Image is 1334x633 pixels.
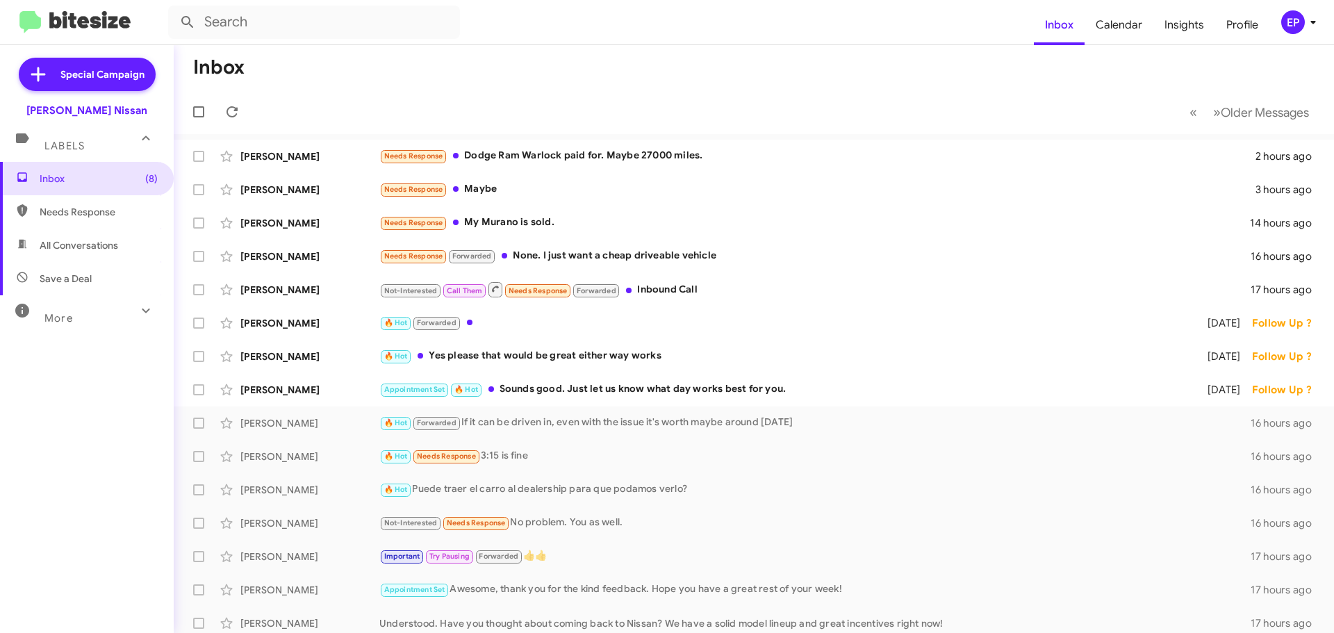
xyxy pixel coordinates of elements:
div: 16 hours ago [1251,416,1323,430]
div: 3 hours ago [1255,183,1323,197]
span: Needs Response [384,151,443,161]
span: Older Messages [1221,105,1309,120]
span: Inbox [40,172,158,186]
span: Forwarded [413,317,459,330]
span: Forwarded [449,250,495,263]
div: Puede traer el carro al dealership para que podamos verlo? [379,482,1251,498]
div: 👍👍 [379,548,1251,564]
div: [DATE] [1189,383,1252,397]
span: Needs Response [384,218,443,227]
div: 3:15 is fine [379,448,1251,464]
span: Special Campaign [60,67,145,81]
div: Yes please that would be great either way works [379,348,1189,364]
span: 🔥 Hot [384,352,408,361]
span: Needs Response [417,452,476,461]
span: Try Pausing [429,552,470,561]
a: Insights [1153,5,1215,45]
nav: Page navigation example [1182,98,1317,126]
div: EP [1281,10,1305,34]
div: None. I just want a cheap driveable vehicle [379,248,1251,264]
div: 17 hours ago [1251,583,1323,597]
div: [DATE] [1189,316,1252,330]
div: [PERSON_NAME] [240,316,379,330]
div: [PERSON_NAME] [240,516,379,530]
div: Dodge Ram Warlock paid for. Maybe 27000 miles. [379,148,1255,164]
div: 14 hours ago [1250,216,1323,230]
div: My Murano is sold. [379,215,1250,231]
span: Save a Deal [40,272,92,286]
span: » [1213,104,1221,121]
div: If it can be driven in, even with the issue it's worth maybe around [DATE] [379,415,1251,431]
div: 16 hours ago [1251,483,1323,497]
div: No problem. You as well. [379,515,1251,531]
div: Inbound Call [379,281,1251,298]
div: 16 hours ago [1251,450,1323,463]
input: Search [168,6,460,39]
span: Forwarded [476,550,522,564]
div: [PERSON_NAME] [240,616,379,630]
span: All Conversations [40,238,118,252]
span: Appointment Set [384,385,445,394]
div: Understood. Have you thought about coming back to Nissan? We have a solid model lineup and great ... [379,616,1251,630]
div: 17 hours ago [1251,616,1323,630]
span: Appointment Set [384,585,445,594]
span: Forwarded [413,417,459,430]
a: Profile [1215,5,1269,45]
span: Labels [44,140,85,152]
span: Important [384,552,420,561]
span: Needs Response [384,185,443,194]
span: 🔥 Hot [454,385,478,394]
div: Follow Up ? [1252,350,1323,363]
a: Calendar [1085,5,1153,45]
div: [PERSON_NAME] [240,383,379,397]
div: 17 hours ago [1251,550,1323,564]
span: More [44,312,73,324]
button: Previous [1181,98,1205,126]
div: 2 hours ago [1255,149,1323,163]
div: [PERSON_NAME] [240,350,379,363]
span: Call Them [447,286,483,295]
div: 16 hours ago [1251,249,1323,263]
div: [PERSON_NAME] Nissan [26,104,147,117]
span: 🔥 Hot [384,485,408,494]
a: Special Campaign [19,58,156,91]
span: Not-Interested [384,518,438,527]
span: « [1189,104,1197,121]
div: [PERSON_NAME] [240,450,379,463]
div: [PERSON_NAME] [240,283,379,297]
div: Awesome, thank you for the kind feedback. Hope you have a great rest of your week! [379,582,1251,598]
div: [PERSON_NAME] [240,416,379,430]
div: [PERSON_NAME] [240,583,379,597]
h1: Inbox [193,56,245,79]
span: 🔥 Hot [384,418,408,427]
div: [PERSON_NAME] [240,216,379,230]
div: [PERSON_NAME] [240,550,379,564]
button: EP [1269,10,1319,34]
span: Needs Response [40,205,158,219]
div: Maybe [379,181,1255,197]
span: 🔥 Hot [384,318,408,327]
div: 17 hours ago [1251,283,1323,297]
div: Sounds good. Just let us know what day works best for you. [379,381,1189,397]
div: Follow Up ? [1252,316,1323,330]
div: Follow Up ? [1252,383,1323,397]
div: 16 hours ago [1251,516,1323,530]
span: Not-Interested [384,286,438,295]
button: Next [1205,98,1317,126]
div: [PERSON_NAME] [240,183,379,197]
span: Needs Response [384,252,443,261]
span: (8) [145,172,158,186]
div: [PERSON_NAME] [240,149,379,163]
a: Inbox [1034,5,1085,45]
span: 🔥 Hot [384,452,408,461]
span: Needs Response [447,518,506,527]
div: [PERSON_NAME] [240,483,379,497]
div: [DATE] [1189,350,1252,363]
span: Needs Response [509,286,568,295]
span: Forwarded [573,284,619,297]
div: [PERSON_NAME] [240,249,379,263]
